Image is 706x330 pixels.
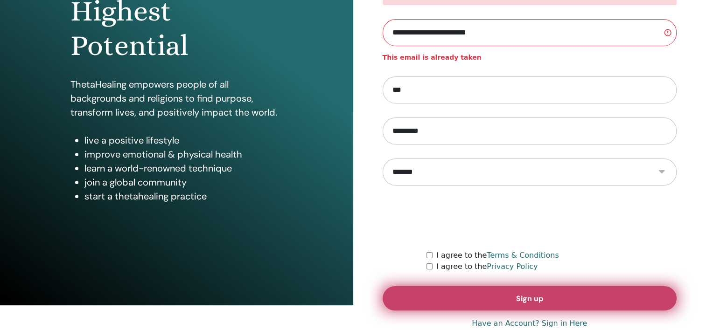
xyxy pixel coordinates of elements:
li: live a positive lifestyle [84,133,282,147]
iframe: reCAPTCHA [459,199,601,236]
label: I agree to the [436,261,538,272]
a: Terms & Conditions [487,251,559,260]
strong: This email is already taken [383,54,482,61]
li: improve emotional & physical health [84,147,282,161]
span: Sign up [516,294,543,303]
a: Privacy Policy [487,262,538,271]
button: Sign up [383,286,677,310]
li: join a global community [84,175,282,189]
li: learn a world-renowned technique [84,161,282,175]
a: Have an Account? Sign in Here [472,318,587,329]
li: start a thetahealing practice [84,189,282,203]
label: I agree to the [436,250,559,261]
p: ThetaHealing empowers people of all backgrounds and religions to find purpose, transform lives, a... [70,77,282,119]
